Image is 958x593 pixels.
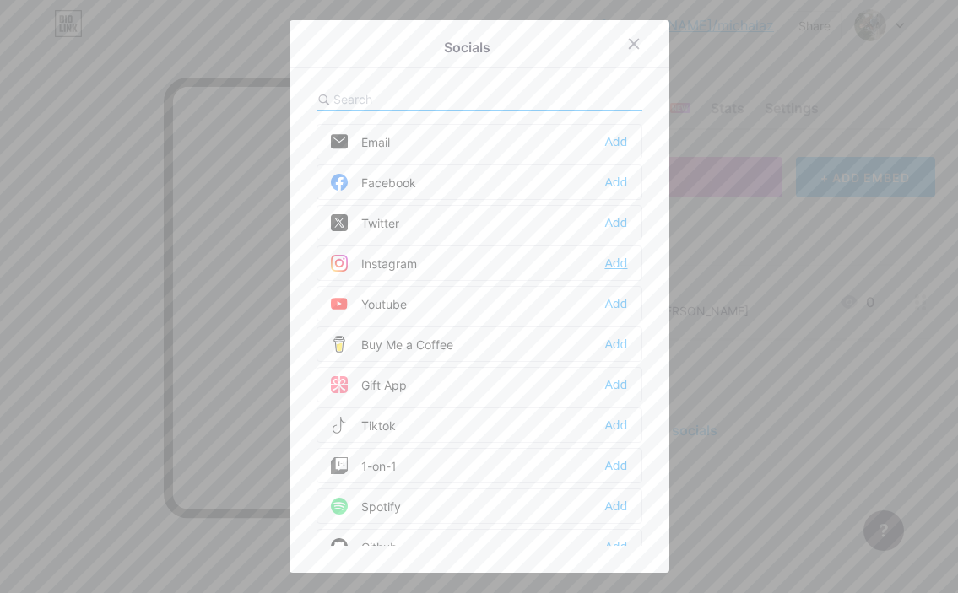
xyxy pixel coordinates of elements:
div: 1-on-1 [331,457,397,474]
div: Instagram [331,255,417,272]
div: Add [604,538,627,555]
div: Buy Me a Coffee [331,336,453,353]
div: Add [604,214,627,231]
div: Github [331,538,398,555]
div: Twitter [331,214,399,231]
div: Add [604,336,627,353]
div: Add [604,255,627,272]
div: Facebook [331,174,416,191]
input: Search [333,90,520,108]
div: Add [604,457,627,474]
div: Socials [444,37,490,57]
div: Email [331,133,390,150]
div: Spotify [331,498,401,515]
div: Add [604,133,627,150]
div: Add [604,295,627,312]
div: Add [604,376,627,393]
div: Gift App [331,376,407,393]
div: Youtube [331,295,407,312]
div: Add [604,498,627,515]
div: Add [604,417,627,434]
div: Add [604,174,627,191]
div: Tiktok [331,417,396,434]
